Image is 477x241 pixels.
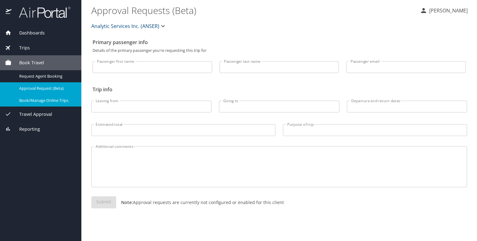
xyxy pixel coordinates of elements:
[19,98,74,103] span: Book/Manage Online Trips
[89,20,169,32] button: Analytic Services Inc. (ANSER)
[11,111,52,118] span: Travel Approval
[427,7,468,14] p: [PERSON_NAME]
[93,37,466,47] h2: Primary passenger info
[116,199,284,206] p: Approval requests are currently not configured or enabled for this client
[11,30,45,36] span: Dashboards
[417,5,470,16] button: [PERSON_NAME]
[121,199,133,205] strong: Note:
[93,84,466,94] h2: Trip info
[6,6,12,18] img: icon-airportal.png
[91,1,415,20] h1: Approval Requests (Beta)
[91,22,159,30] span: Analytic Services Inc. (ANSER)
[19,85,74,91] span: Approval Request (Beta)
[11,126,40,133] span: Reporting
[11,59,44,66] span: Book Travel
[11,44,30,51] span: Trips
[12,6,70,18] img: airportal-logo.png
[93,48,466,52] p: Details of the primary passenger you're requesting this trip for
[19,73,74,79] span: Request Agent Booking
